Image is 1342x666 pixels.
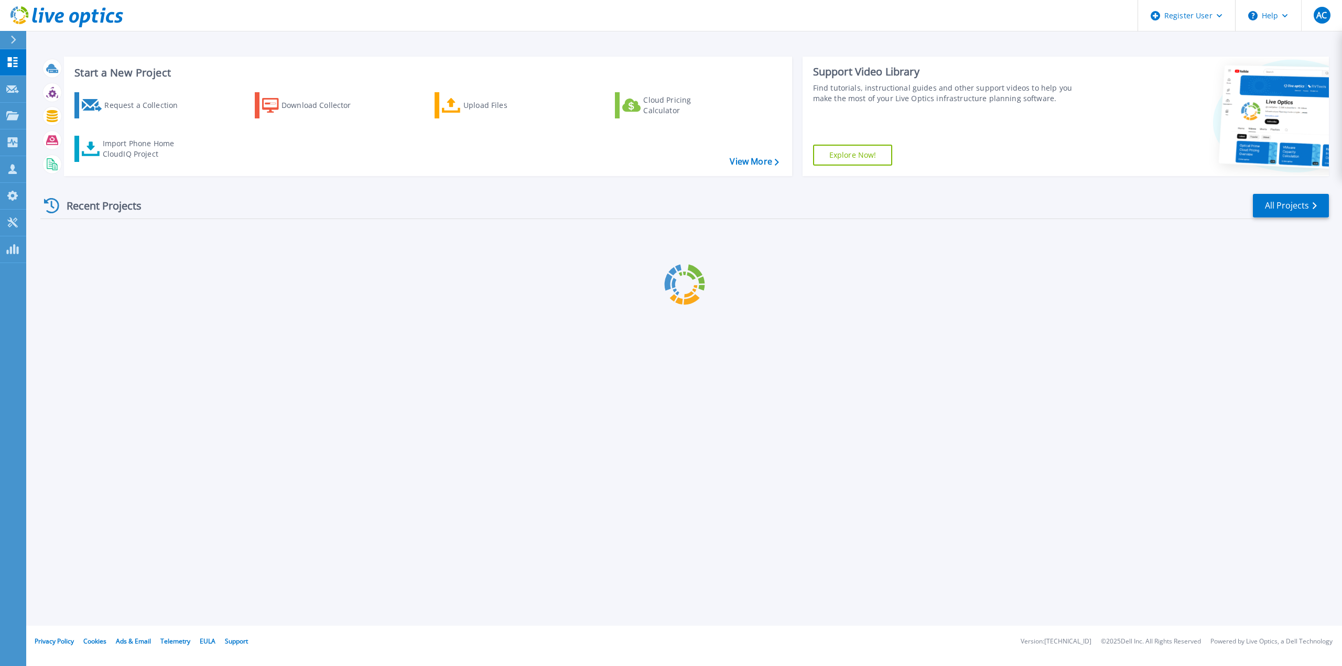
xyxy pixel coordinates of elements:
[435,92,551,118] a: Upload Files
[282,95,365,116] div: Download Collector
[1316,11,1327,19] span: AC
[40,193,156,219] div: Recent Projects
[74,67,778,79] h3: Start a New Project
[1253,194,1329,217] a: All Projects
[730,157,778,167] a: View More
[643,95,727,116] div: Cloud Pricing Calculator
[225,637,248,646] a: Support
[813,83,1085,104] div: Find tutorials, instructional guides and other support videos to help you make the most of your L...
[160,637,190,646] a: Telemetry
[615,92,732,118] a: Cloud Pricing Calculator
[103,138,185,159] div: Import Phone Home CloudIQ Project
[74,92,191,118] a: Request a Collection
[813,145,893,166] a: Explore Now!
[116,637,151,646] a: Ads & Email
[35,637,74,646] a: Privacy Policy
[813,65,1085,79] div: Support Video Library
[255,92,372,118] a: Download Collector
[463,95,547,116] div: Upload Files
[1210,638,1333,645] li: Powered by Live Optics, a Dell Technology
[1101,638,1201,645] li: © 2025 Dell Inc. All Rights Reserved
[104,95,188,116] div: Request a Collection
[1021,638,1091,645] li: Version: [TECHNICAL_ID]
[200,637,215,646] a: EULA
[83,637,106,646] a: Cookies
